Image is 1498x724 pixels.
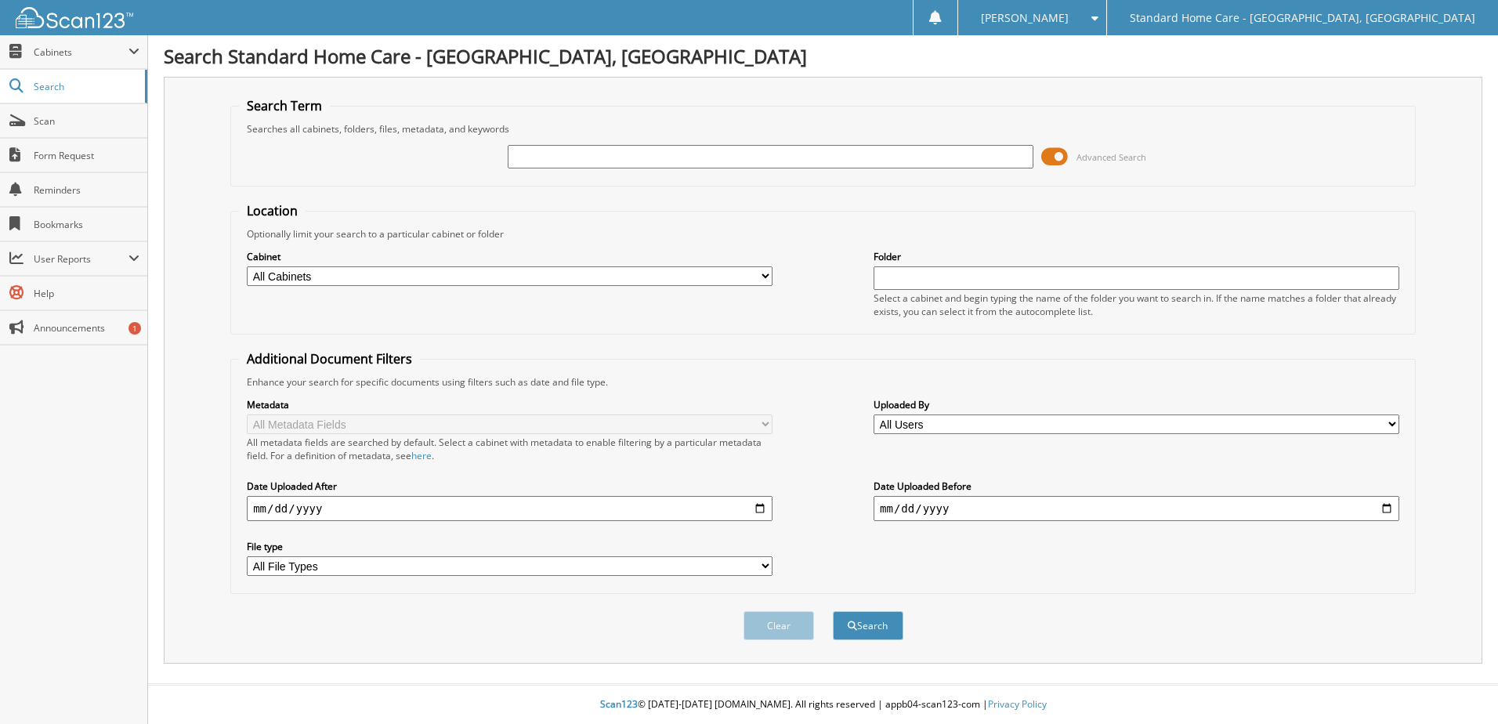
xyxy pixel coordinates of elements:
[411,449,432,462] a: here
[1076,151,1146,163] span: Advanced Search
[239,350,420,367] legend: Additional Document Filters
[34,80,137,93] span: Search
[988,697,1047,711] a: Privacy Policy
[239,122,1407,136] div: Searches all cabinets, folders, files, metadata, and keywords
[874,480,1399,493] label: Date Uploaded Before
[34,183,139,197] span: Reminders
[164,43,1482,69] h1: Search Standard Home Care - [GEOGRAPHIC_DATA], [GEOGRAPHIC_DATA]
[874,398,1399,411] label: Uploaded By
[247,436,773,462] div: All metadata fields are searched by default. Select a cabinet with metadata to enable filtering b...
[874,250,1399,263] label: Folder
[34,287,139,300] span: Help
[34,218,139,231] span: Bookmarks
[874,496,1399,521] input: end
[1130,13,1475,23] span: Standard Home Care - [GEOGRAPHIC_DATA], [GEOGRAPHIC_DATA]
[34,149,139,162] span: Form Request
[600,697,638,711] span: Scan123
[34,252,128,266] span: User Reports
[833,611,903,640] button: Search
[239,97,330,114] legend: Search Term
[148,686,1498,724] div: © [DATE]-[DATE] [DOMAIN_NAME]. All rights reserved | appb04-scan123-com |
[16,7,133,28] img: scan123-logo-white.svg
[874,291,1399,318] div: Select a cabinet and begin typing the name of the folder you want to search in. If the name match...
[981,13,1069,23] span: [PERSON_NAME]
[34,321,139,335] span: Announcements
[247,540,773,553] label: File type
[128,322,141,335] div: 1
[247,398,773,411] label: Metadata
[247,480,773,493] label: Date Uploaded After
[744,611,814,640] button: Clear
[247,496,773,521] input: start
[247,250,773,263] label: Cabinet
[239,227,1407,241] div: Optionally limit your search to a particular cabinet or folder
[239,375,1407,389] div: Enhance your search for specific documents using filters such as date and file type.
[34,45,128,59] span: Cabinets
[239,202,306,219] legend: Location
[34,114,139,128] span: Scan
